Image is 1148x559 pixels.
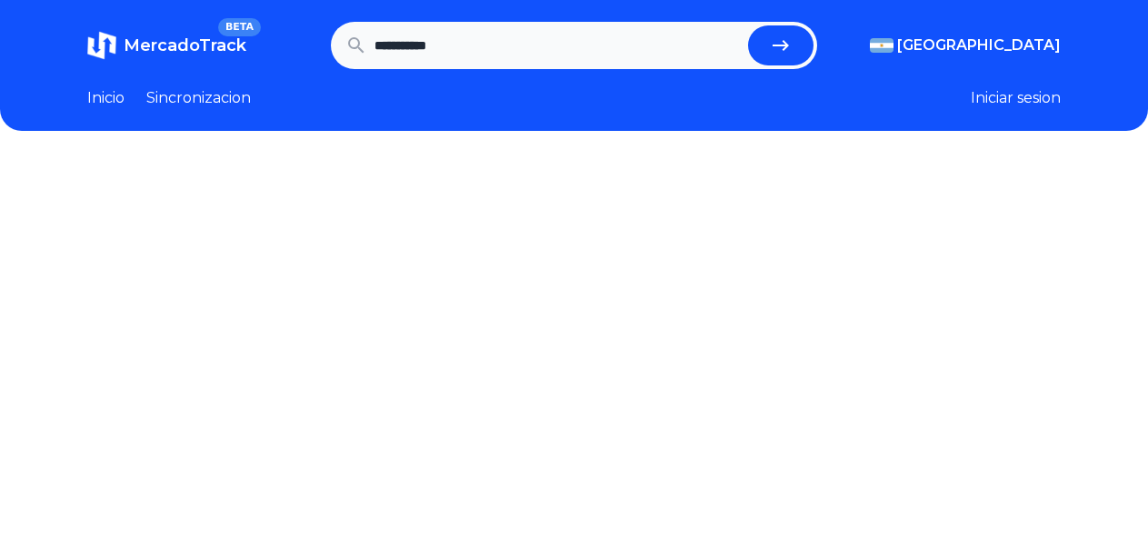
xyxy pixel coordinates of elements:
[897,35,1061,56] span: [GEOGRAPHIC_DATA]
[146,87,251,109] a: Sincronizacion
[870,35,1061,56] button: [GEOGRAPHIC_DATA]
[971,87,1061,109] button: Iniciar sesion
[87,31,246,60] a: MercadoTrackBETA
[87,87,125,109] a: Inicio
[124,35,246,55] span: MercadoTrack
[870,38,893,53] img: Argentina
[218,18,261,36] span: BETA
[87,31,116,60] img: MercadoTrack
